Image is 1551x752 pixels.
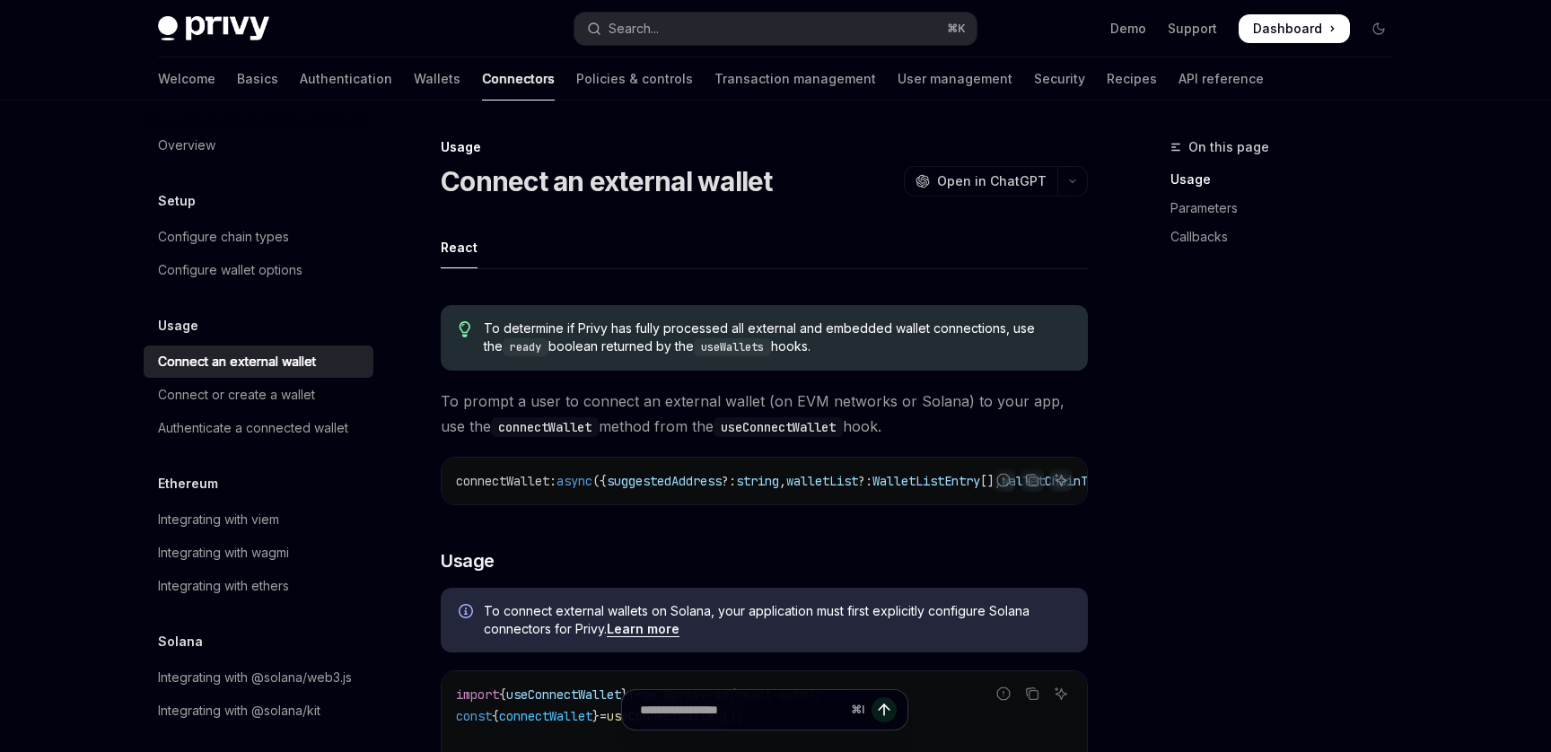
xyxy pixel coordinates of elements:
div: Connect an external wallet [158,351,316,372]
a: User management [898,57,1012,101]
a: Configure wallet options [144,254,373,286]
button: Copy the contents from the code block [1021,682,1044,705]
span: To prompt a user to connect an external wallet (on EVM networks or Solana) to your app, use the m... [441,389,1088,439]
button: Open in ChatGPT [904,166,1057,197]
code: useConnectWallet [714,417,843,437]
div: Authenticate a connected wallet [158,417,348,439]
img: dark logo [158,16,269,41]
span: suggestedAddress [607,473,722,489]
div: Overview [158,135,215,156]
input: Ask a question... [640,690,844,730]
a: Integrating with viem [144,503,373,536]
span: To determine if Privy has fully processed all external and embedded wallet connections, use the b... [484,319,1070,356]
a: Policies & controls [576,57,693,101]
a: Integrating with @solana/web3.js [144,661,373,694]
button: Send message [872,697,897,722]
div: Configure chain types [158,226,289,248]
button: Open search [574,13,977,45]
h5: Solana [158,631,203,652]
code: connectWallet [491,417,599,437]
svg: Tip [459,321,471,337]
div: React [441,226,478,268]
span: [], [980,473,1002,489]
div: Usage [441,138,1088,156]
button: Ask AI [1049,468,1073,492]
a: Integrating with wagmi [144,537,373,569]
a: Configure chain types [144,221,373,253]
button: Ask AI [1049,682,1073,705]
span: ⌘ K [947,22,966,36]
span: ?: [722,473,736,489]
a: Usage [1170,165,1407,194]
svg: Info [459,604,477,622]
div: Search... [609,18,659,39]
a: Learn more [607,621,679,637]
span: : [549,473,556,489]
button: Report incorrect code [992,682,1015,705]
a: Recipes [1107,57,1157,101]
div: Integrating with viem [158,509,279,530]
span: Dashboard [1253,20,1322,38]
h5: Usage [158,315,198,337]
a: Wallets [414,57,460,101]
a: Welcome [158,57,215,101]
a: Callbacks [1170,223,1407,251]
a: API reference [1179,57,1264,101]
a: Parameters [1170,194,1407,223]
span: walletList [786,473,858,489]
a: Connectors [482,57,555,101]
a: Dashboard [1239,14,1350,43]
span: Open in ChatGPT [937,172,1047,190]
a: Transaction management [714,57,876,101]
div: Integrating with wagmi [158,542,289,564]
a: Support [1168,20,1217,38]
a: Authentication [300,57,392,101]
h5: Setup [158,190,196,212]
div: Integrating with @solana/web3.js [158,667,352,688]
a: Connect an external wallet [144,345,373,378]
button: Copy the contents from the code block [1021,468,1044,492]
button: Toggle dark mode [1364,14,1393,43]
span: , [779,473,786,489]
code: useWallets [694,338,771,356]
span: ?: [858,473,872,489]
h5: Ethereum [158,473,218,494]
a: Integrating with ethers [144,570,373,602]
a: Security [1034,57,1085,101]
span: On this page [1188,136,1269,158]
div: Integrating with ethers [158,575,289,597]
a: Connect or create a wallet [144,379,373,411]
a: Authenticate a connected wallet [144,412,373,444]
span: WalletListEntry [872,473,980,489]
div: Configure wallet options [158,259,302,281]
code: ready [503,338,548,356]
a: Basics [237,57,278,101]
span: connectWallet [456,473,549,489]
span: async [556,473,592,489]
span: Usage [441,548,495,573]
span: To connect external wallets on Solana, your application must first explicitly configure Solana co... [484,602,1070,638]
h1: Connect an external wallet [441,165,773,197]
span: string [736,473,779,489]
a: Integrating with @solana/kit [144,695,373,727]
a: Overview [144,129,373,162]
div: Connect or create a wallet [158,384,315,406]
button: Report incorrect code [992,468,1015,492]
div: Integrating with @solana/kit [158,700,320,721]
a: Demo [1110,20,1146,38]
span: ({ [592,473,607,489]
